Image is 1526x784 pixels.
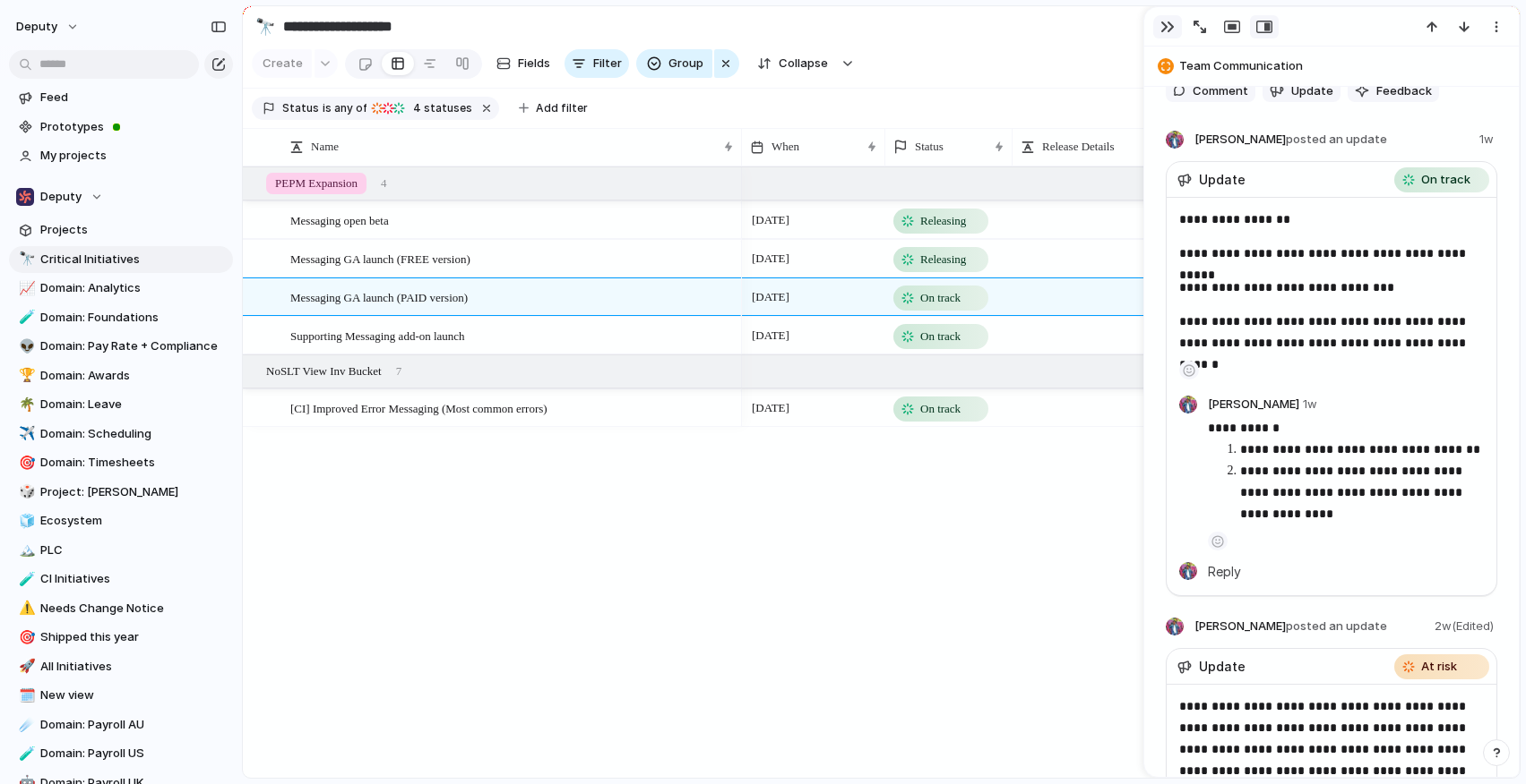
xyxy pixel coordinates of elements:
div: 🎲 [19,481,31,502]
button: Filter [565,49,629,78]
span: At risk [1421,658,1457,676]
button: 🌴 [16,396,34,413]
div: ⚠️ [19,598,31,618]
div: 🧪 [19,744,31,764]
button: 🧪 [16,309,34,327]
a: 🎯Shipped this year [9,624,233,651]
span: Domain: Payroll US [40,745,227,763]
div: 🧪 [19,307,31,328]
span: 4 [381,175,387,192]
span: Critical Initiatives [40,251,227,268]
span: Release Details [1042,138,1115,156]
span: On track [1421,171,1470,189]
span: Ecosystem [40,512,227,530]
button: 4 statuses [368,98,476,118]
button: isany of [319,98,370,118]
div: 👽 [19,337,31,357]
a: 🎯Domain: Timesheets [9,449,233,476]
span: Needs Change Notice [40,600,227,618]
a: ✈️Domain: Scheduling [9,421,233,447]
span: posted an update [1286,618,1387,633]
div: 🎯 [19,453,31,473]
button: Group [636,49,712,78]
span: statuses [408,100,472,116]
span: [DATE] [747,397,794,419]
span: Domain: Pay Rate + Compliance [40,337,227,355]
div: 🏔️ [19,540,31,560]
span: [DATE] [747,286,794,308]
span: Deputy [40,188,82,206]
span: Filter [593,55,622,72]
span: Domain: Awards [40,367,227,385]
span: Project: [PERSON_NAME] [40,483,227,501]
span: [DATE] [747,325,794,346]
a: ☄️Domain: Payroll AU [9,712,233,738]
span: Shipped this year [40,628,227,646]
button: 🧊 [16,512,34,530]
a: 🔭Critical Initiatives [9,246,233,273]
span: Collapse [779,55,828,72]
button: Feedback [1348,80,1439,103]
a: 🧊Ecosystem [9,507,233,534]
span: [PERSON_NAME] [1194,618,1387,635]
div: 🗓️ [19,686,31,706]
div: 🚀 [19,656,31,677]
div: 🏆 [19,365,31,386]
button: ☄️ [16,716,34,734]
button: 🎲 [16,483,34,501]
span: On track [920,400,961,418]
div: 🧊 [19,511,31,532]
span: Update [1291,82,1333,100]
button: Add filter [508,96,599,121]
button: ✈️ [16,425,34,443]
a: 📈Domain: Analytics [9,275,233,302]
button: Update [1263,80,1341,103]
span: Messaging GA launch (PAID version) [290,286,468,307]
span: [DATE] [747,248,794,269]
span: Domain: Payroll AU [40,716,227,734]
div: 🎲Project: [PERSON_NAME] [9,479,233,506]
button: Collapse [746,49,837,78]
button: 🔭 [16,251,34,268]
span: Domain: Leave [40,396,227,413]
div: ✈️ [19,423,31,444]
div: 🔭 [255,14,275,38]
span: [CI] Improved Error Messaging (Most common errors) [290,397,547,418]
span: Supporting Messaging add-on launch [290,325,465,345]
span: any of [332,100,366,116]
div: ⚠️Needs Change Notice [9,595,233,622]
span: Update [1199,657,1246,676]
span: Domain: Scheduling [40,425,227,443]
span: [DATE] [747,209,794,231]
a: 🚀All Initiatives [9,653,233,680]
div: 🏔️PLC [9,537,233,564]
span: [PERSON_NAME] [1208,396,1299,417]
div: 🧪CI Initiatives [9,566,233,592]
span: New view [40,686,227,704]
a: 🧪Domain: Payroll US [9,740,233,767]
span: [PERSON_NAME] [1194,131,1387,149]
span: Add filter [536,100,588,116]
span: Feed [40,89,227,107]
button: 🎯 [16,628,34,646]
span: Projects [40,221,227,239]
a: 🧪Domain: Foundations [9,304,233,331]
button: 🔭 [251,13,280,41]
a: Projects [9,217,233,243]
button: Comment [1166,80,1255,103]
div: 🏆Domain: Awards [9,362,233,389]
span: is [323,100,332,116]
span: On track [920,289,961,307]
a: 👽Domain: Pay Rate + Compliance [9,333,233,360]
span: No SLT View Inv Bucket [266,362,382,380]
div: 🌴Domain: Leave [9,391,233,418]
div: 🔭 [19,249,31,269]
